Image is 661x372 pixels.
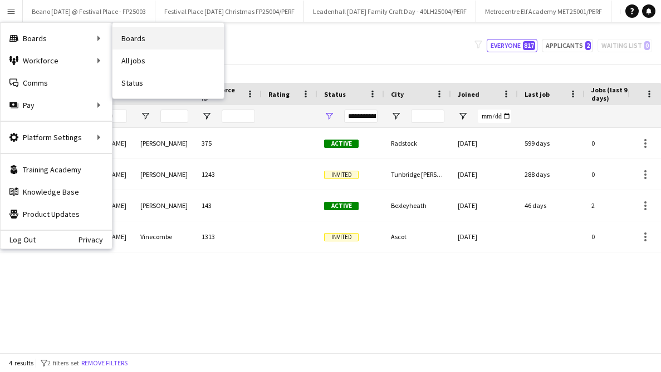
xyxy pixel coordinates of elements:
div: 46 days [518,190,585,221]
span: 2 [585,41,591,50]
a: Comms [1,72,112,94]
input: Last Name Filter Input [160,110,188,123]
div: Vinecombe [134,221,195,252]
input: Workforce ID Filter Input [222,110,255,123]
div: [DATE] [451,221,518,252]
div: [DATE] [451,159,518,190]
div: [DATE] [451,190,518,221]
div: Pay [1,94,112,116]
a: Product Updates [1,203,112,225]
span: Invited [324,171,359,179]
div: Boards [1,27,112,49]
div: Radstock [384,128,451,158]
span: Invited [324,233,359,241]
div: [PERSON_NAME] [134,159,195,190]
button: Festival Place [DATE] Christmas FP25004/PERF [155,1,304,22]
div: 143 [195,190,262,221]
div: 1243 [195,159,262,190]
div: Workforce [1,49,112,72]
input: Joined Filter Input [478,110,511,123]
input: City Filter Input [411,110,444,123]
button: Open Filter Menu [458,111,468,121]
span: Jobs (last 90 days) [591,86,637,102]
a: Boards [112,27,224,49]
a: Status [112,72,224,94]
span: 817 [523,41,535,50]
div: Platform Settings [1,126,112,148]
a: Knowledge Base [1,181,112,203]
div: Bexleyheath [384,190,451,221]
div: 0 [585,128,657,158]
button: Open Filter Menu [202,111,212,121]
div: [PERSON_NAME] [134,190,195,221]
div: 1313 [195,221,262,252]
div: 0 [585,159,657,190]
div: Tunbridge [PERSON_NAME] [384,159,451,190]
div: [DATE] [451,128,518,158]
button: Leadenhall [DATE] Family Craft Day - 40LH25004/PERF [304,1,476,22]
button: Remove filters [79,357,130,369]
span: Rating [268,90,290,98]
input: First Name Filter Input [99,110,127,123]
span: Joined [458,90,479,98]
div: 375 [195,128,262,158]
a: All jobs [112,49,224,72]
span: Active [324,140,359,148]
span: Active [324,202,359,210]
span: City [391,90,404,98]
div: 2 [585,190,657,221]
button: Open Filter Menu [391,111,401,121]
button: Open Filter Menu [324,111,334,121]
a: Training Academy [1,158,112,181]
div: 599 days [518,128,585,158]
div: 0 [585,221,657,252]
span: 2 filters set [47,359,79,367]
button: Metrocentre Elf Academy MET25001/PERF [476,1,611,22]
div: 288 days [518,159,585,190]
button: Applicants2 [542,39,593,52]
button: Everyone817 [487,39,537,52]
div: [PERSON_NAME] [134,128,195,158]
a: Log Out [1,235,36,244]
a: Privacy [79,235,112,244]
div: Ascot [384,221,451,252]
button: Open Filter Menu [140,111,150,121]
button: Beano [DATE] @ Festival Place - FP25003 [23,1,155,22]
span: Status [324,90,346,98]
span: Last job [525,90,550,98]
